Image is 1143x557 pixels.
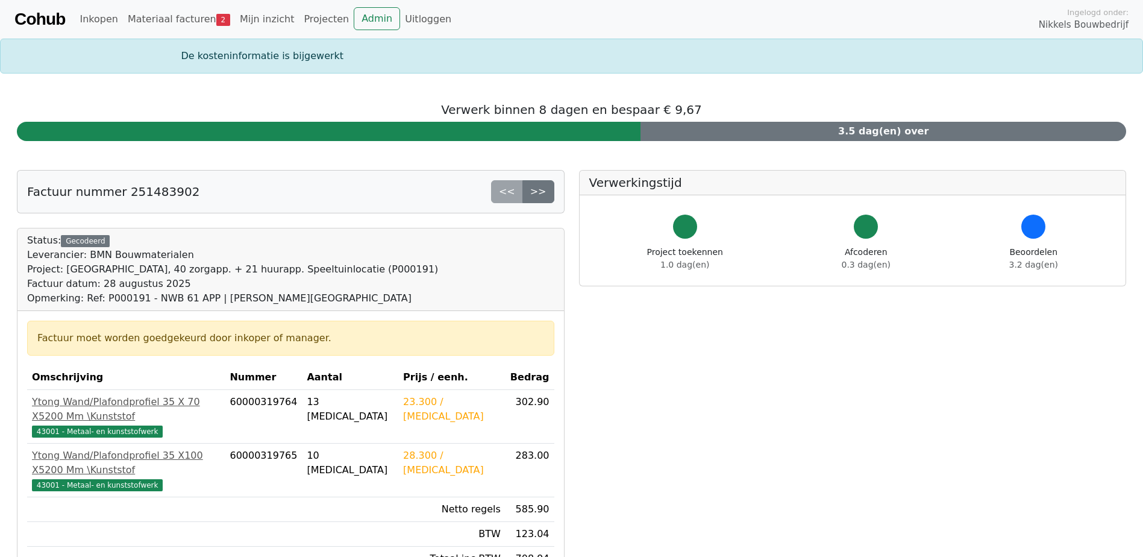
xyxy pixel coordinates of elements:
td: Netto regels [398,497,506,522]
th: Bedrag [506,365,554,390]
span: 2 [216,14,230,26]
div: De kosteninformatie is bijgewerkt [174,49,969,63]
td: 283.00 [506,444,554,497]
th: Nummer [225,365,302,390]
div: Ytong Wand/Plafondprofiel 35 X 70 X5200 Mm \Kunststof [32,395,220,424]
div: Project toekennen [647,246,723,271]
div: Leverancier: BMN Bouwmaterialen [27,248,438,262]
a: Inkopen [75,7,122,31]
div: Beoordelen [1009,246,1058,271]
th: Omschrijving [27,365,225,390]
h5: Verwerk binnen 8 dagen en bespaar € 9,67 [17,102,1126,117]
a: Ytong Wand/Plafondprofiel 35 X100 X5200 Mm \Kunststof43001 - Metaal- en kunststofwerk [32,448,220,492]
span: Ingelogd onder: [1067,7,1129,18]
div: Gecodeerd [61,235,110,247]
a: Admin [354,7,400,30]
div: 28.300 / [MEDICAL_DATA] [403,448,501,477]
a: Ytong Wand/Plafondprofiel 35 X 70 X5200 Mm \Kunststof43001 - Metaal- en kunststofwerk [32,395,220,438]
div: Factuur moet worden goedgekeurd door inkoper of manager. [37,331,544,345]
a: Projecten [299,7,354,31]
a: Mijn inzicht [235,7,299,31]
td: 585.90 [506,497,554,522]
td: 123.04 [506,522,554,547]
div: Opmerking: Ref: P000191 - NWB 61 APP | [PERSON_NAME][GEOGRAPHIC_DATA] [27,291,438,306]
a: Materiaal facturen2 [123,7,235,31]
td: 60000319765 [225,444,302,497]
div: 13 [MEDICAL_DATA] [307,395,393,424]
div: Ytong Wand/Plafondprofiel 35 X100 X5200 Mm \Kunststof [32,448,220,477]
h5: Verwerkingstijd [589,175,1116,190]
th: Aantal [302,365,398,390]
span: 43001 - Metaal- en kunststofwerk [32,426,163,438]
a: >> [522,180,554,203]
span: Nikkels Bouwbedrijf [1039,18,1129,32]
div: Project: [GEOGRAPHIC_DATA], 40 zorgapp. + 21 huurapp. Speeltuinlocatie (P000191) [27,262,438,277]
span: 3.2 dag(en) [1009,260,1058,269]
span: 1.0 dag(en) [660,260,709,269]
div: Status: [27,233,438,306]
td: 60000319764 [225,390,302,444]
span: 0.3 dag(en) [842,260,891,269]
div: 23.300 / [MEDICAL_DATA] [403,395,501,424]
div: 10 [MEDICAL_DATA] [307,448,393,477]
div: Factuur datum: 28 augustus 2025 [27,277,438,291]
span: 43001 - Metaal- en kunststofwerk [32,479,163,491]
a: Cohub [14,5,65,34]
div: 3.5 dag(en) over [640,122,1126,141]
td: BTW [398,522,506,547]
a: Uitloggen [400,7,456,31]
th: Prijs / eenh. [398,365,506,390]
td: 302.90 [506,390,554,444]
div: Afcoderen [842,246,891,271]
h5: Factuur nummer 251483902 [27,184,199,199]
